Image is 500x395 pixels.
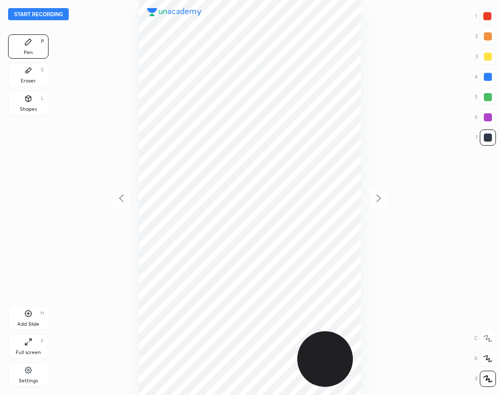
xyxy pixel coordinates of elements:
div: E [41,67,44,72]
div: 4 [475,69,496,85]
div: 7 [475,129,496,146]
div: L [41,96,44,101]
div: Full screen [16,350,41,355]
img: logo.38c385cc.svg [147,8,202,16]
div: 6 [475,109,496,125]
div: Settings [19,378,38,383]
button: Start recording [8,8,69,20]
div: Shapes [20,107,37,112]
div: P [41,39,44,44]
div: Z [475,371,496,387]
div: Pen [24,50,33,55]
div: 2 [475,28,496,45]
div: H [40,311,44,316]
div: 3 [475,49,496,65]
div: 1 [475,8,495,24]
div: Add Slide [17,322,39,327]
div: 5 [475,89,496,105]
div: F [41,339,44,344]
div: C [474,330,496,346]
div: X [474,350,496,367]
div: Eraser [21,78,36,83]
